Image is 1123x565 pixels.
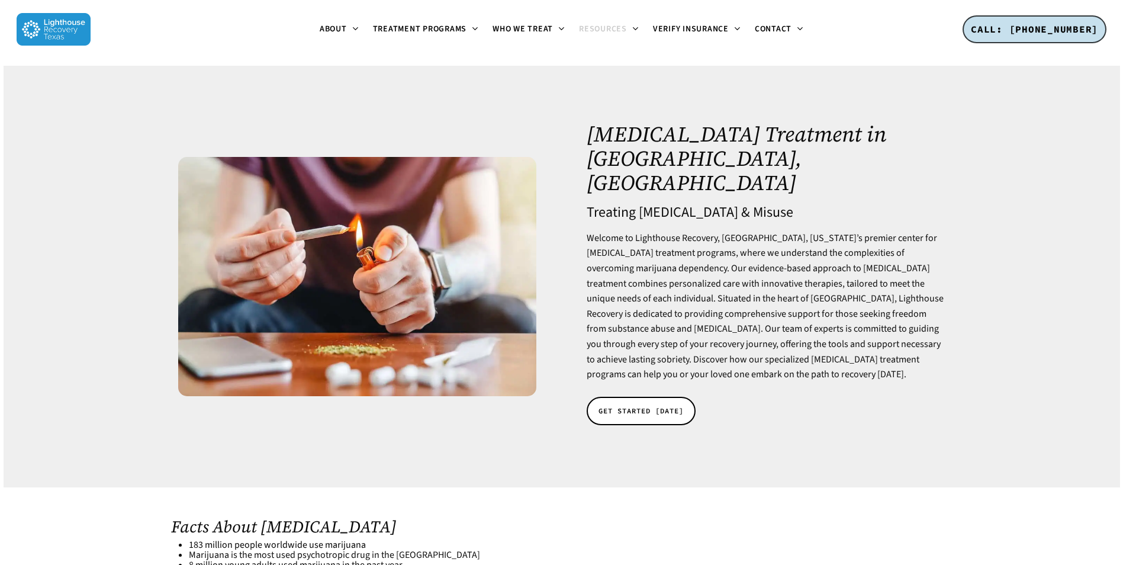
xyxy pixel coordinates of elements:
[971,23,1098,35] span: CALL: [PHONE_NUMBER]
[320,23,347,35] span: About
[572,25,646,34] a: Resources
[646,25,748,34] a: Verify Insurance
[755,23,791,35] span: Contact
[653,23,729,35] span: Verify Insurance
[366,25,486,34] a: Treatment Programs
[171,517,952,536] h2: Facts About [MEDICAL_DATA]
[579,23,627,35] span: Resources
[587,231,945,383] p: Welcome to Lighthouse Recovery, [GEOGRAPHIC_DATA], [US_STATE]’s premier center for [MEDICAL_DATA]...
[493,23,553,35] span: Who We Treat
[963,15,1106,44] a: CALL: [PHONE_NUMBER]
[587,397,696,425] a: GET STARTED [DATE]
[189,550,952,560] li: Marijuana is the most used psychotropic drug in the [GEOGRAPHIC_DATA]
[587,122,945,195] h1: [MEDICAL_DATA] Treatment in [GEOGRAPHIC_DATA], [GEOGRAPHIC_DATA]
[178,157,536,396] img: Canabis cigarrete and lighter in hand.
[598,405,684,417] span: GET STARTED [DATE]
[17,13,91,46] img: Lighthouse Recovery Texas
[373,23,467,35] span: Treatment Programs
[485,25,572,34] a: Who We Treat
[748,25,810,34] a: Contact
[189,538,366,551] a: 183 million people worldwide use marijuana
[313,25,366,34] a: About
[587,205,945,220] h4: Treating [MEDICAL_DATA] & Misuse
